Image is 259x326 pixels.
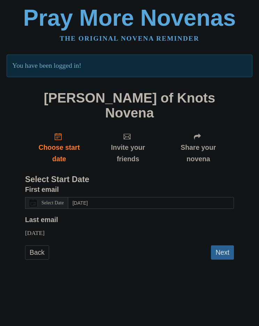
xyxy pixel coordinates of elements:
[211,245,234,260] button: Next
[23,5,236,31] a: Pray More Novenas
[25,245,49,260] a: Back
[32,142,86,165] span: Choose start date
[25,175,234,184] h3: Select Start Date
[100,142,156,165] span: Invite your friends
[41,201,64,205] span: Select Date
[25,91,234,120] h1: [PERSON_NAME] of Knots Novena
[25,184,59,195] label: First email
[25,214,58,226] label: Last email
[25,127,93,169] a: Choose start date
[7,55,252,77] p: You have been logged in!
[163,127,234,169] div: Click "Next" to confirm your start date first.
[170,142,227,165] span: Share your novena
[25,229,45,236] span: [DATE]
[93,127,163,169] div: Click "Next" to confirm your start date first.
[60,35,199,42] a: The original novena reminder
